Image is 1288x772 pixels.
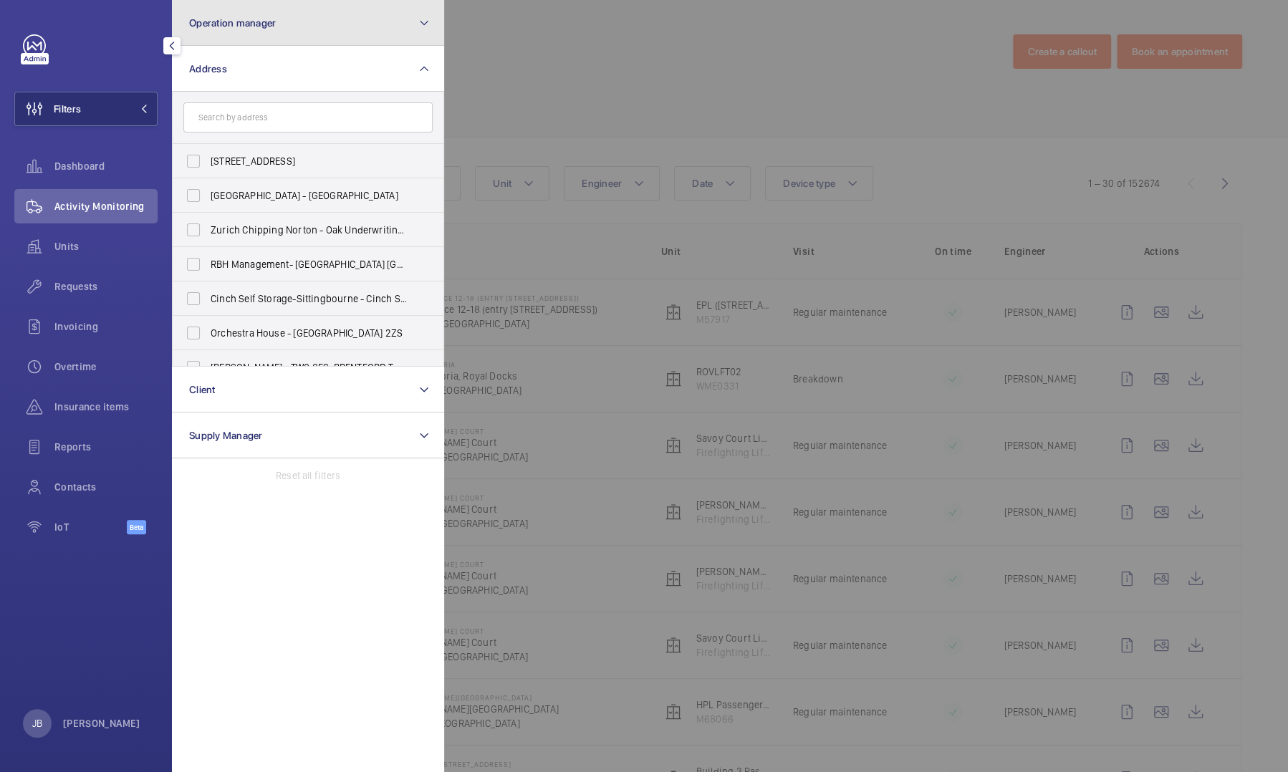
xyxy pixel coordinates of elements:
span: Contacts [54,480,158,494]
p: [PERSON_NAME] [63,716,140,730]
span: IoT [54,520,127,534]
span: Beta [127,520,146,534]
span: Filters [54,102,81,116]
span: Dashboard [54,159,158,173]
span: Overtime [54,360,158,374]
span: Invoicing [54,319,158,334]
span: Requests [54,279,158,294]
span: Units [54,239,158,254]
p: JB [32,716,42,730]
span: Insurance items [54,400,158,414]
button: Filters [14,92,158,126]
span: Reports [54,440,158,454]
span: Activity Monitoring [54,199,158,213]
